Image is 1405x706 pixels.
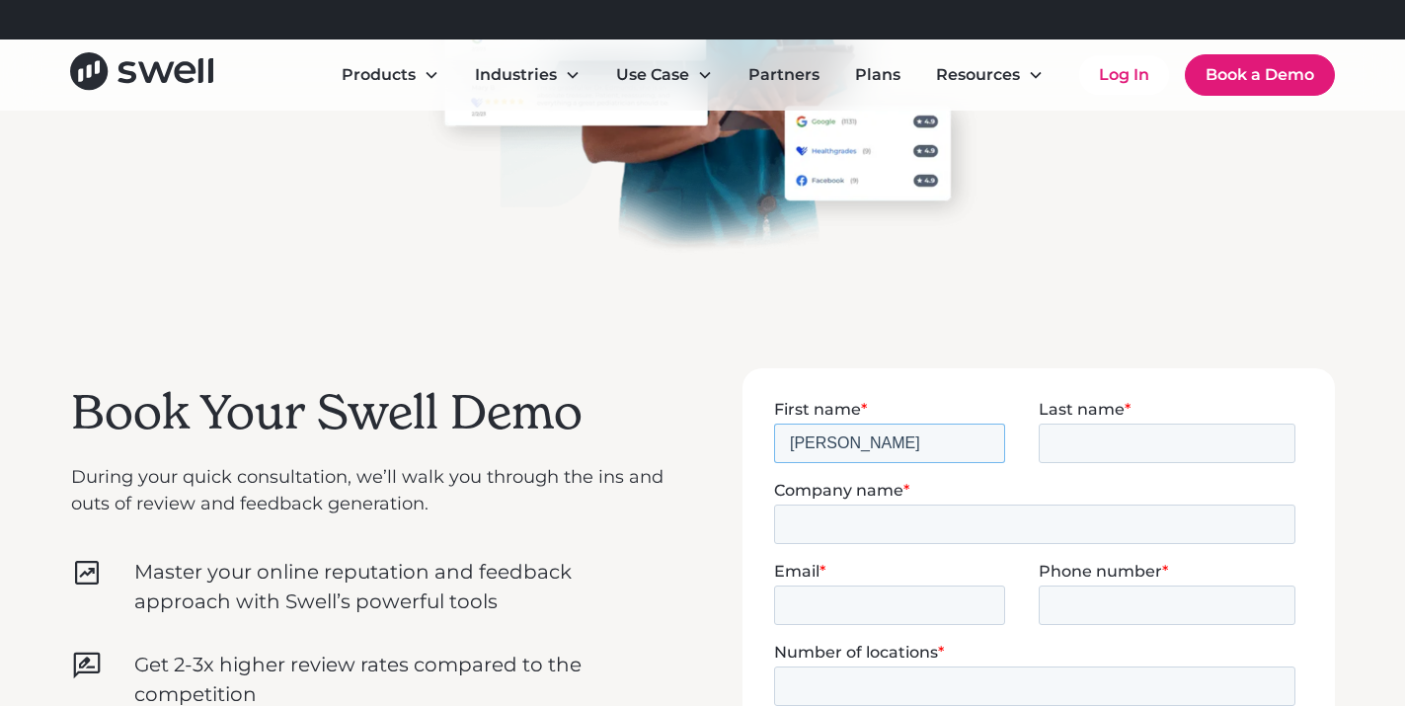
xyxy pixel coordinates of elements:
[616,63,689,87] div: Use Case
[342,63,416,87] div: Products
[71,464,663,517] p: During your quick consultation, we’ll walk you through the ins and outs of review and feedback ge...
[71,384,663,441] h2: Book Your Swell Demo
[326,55,455,95] div: Products
[134,557,663,616] p: Master your online reputation and feedback approach with Swell’s powerful tools
[70,52,213,97] a: home
[920,55,1059,95] div: Resources
[1079,55,1169,95] a: Log In
[475,63,557,87] div: Industries
[459,55,596,95] div: Industries
[733,55,835,95] a: Partners
[839,55,916,95] a: Plans
[1185,54,1335,96] a: Book a Demo
[936,63,1020,87] div: Resources
[600,55,729,95] div: Use Case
